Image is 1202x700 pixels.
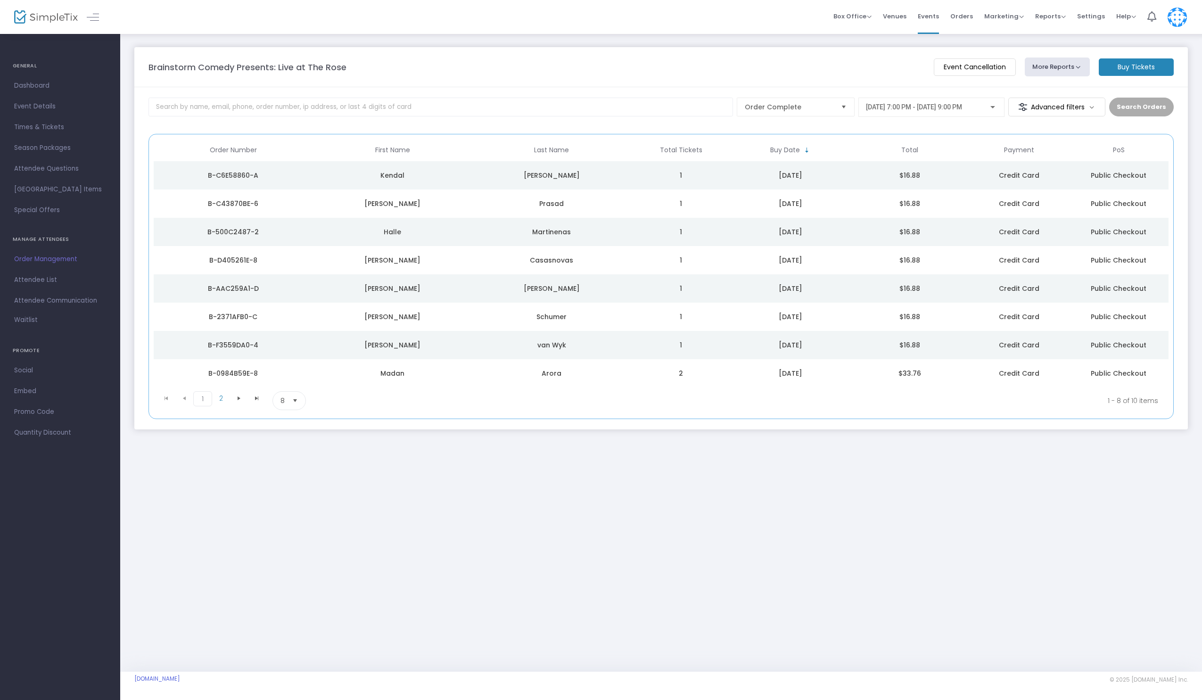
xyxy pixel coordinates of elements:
td: 1 [631,189,731,218]
div: Halle [315,227,470,237]
span: Public Checkout [1091,284,1146,293]
span: Go to the next page [235,395,243,402]
span: Public Checkout [1091,199,1146,208]
span: Page 1 [193,391,212,406]
div: Prasad [474,199,629,208]
span: Times & Tickets [14,121,106,133]
div: Kendal [315,171,470,180]
span: Dashboard [14,80,106,92]
div: Ritvik [315,199,470,208]
div: Casasnovas [474,255,629,265]
div: Seymore [474,171,629,180]
th: Total Tickets [631,139,731,161]
div: 9/15/2025 [733,199,848,208]
span: Event Details [14,100,106,113]
div: Evan [315,312,470,321]
span: Credit Card [999,171,1039,180]
span: Payment [1004,146,1034,154]
div: 9/10/2025 [733,284,848,293]
span: Sortable [803,147,811,154]
td: $16.88 [850,274,970,303]
a: [DOMAIN_NAME] [134,675,180,683]
h4: GENERAL [13,57,107,75]
span: Page 2 [212,391,230,405]
span: Embed [14,385,106,397]
span: 8 [280,396,285,405]
span: Special Offers [14,204,106,216]
span: Season Packages [14,142,106,154]
td: 1 [631,303,731,331]
div: B-C43870BE-6 [156,199,311,208]
div: Myers [474,284,629,293]
div: Data table [154,139,1169,387]
img: filter [1018,102,1028,112]
span: Box Office [833,12,872,21]
div: 9/8/2025 [733,312,848,321]
span: PoS [1113,146,1125,154]
span: Go to the last page [248,391,266,405]
td: $16.88 [850,189,970,218]
span: Order Management [14,253,106,265]
div: van Wyk [474,340,629,350]
div: B-2371AFB0-C [156,312,311,321]
span: Public Checkout [1091,227,1146,237]
td: 1 [631,274,731,303]
div: B-0984B59E-8 [156,369,311,378]
button: More Reports [1025,58,1090,76]
td: 1 [631,246,731,274]
kendo-pager-info: 1 - 8 of 10 items [399,391,1158,410]
span: Credit Card [999,199,1039,208]
span: Reports [1035,12,1066,21]
div: 9/4/2025 [733,340,848,350]
span: Attendee Communication [14,295,106,307]
td: 1 [631,161,731,189]
div: Martinenas [474,227,629,237]
h4: PROMOTE [13,341,107,360]
div: Philip [315,255,470,265]
span: Order Complete [745,102,833,112]
div: 9/16/2025 [733,171,848,180]
div: 8/31/2025 [733,369,848,378]
div: 9/13/2025 [733,255,848,265]
div: B-F3559DA0-4 [156,340,311,350]
td: 1 [631,331,731,359]
span: Order Number [210,146,257,154]
div: 9/15/2025 [733,227,848,237]
input: Search by name, email, phone, order number, ip address, or last 4 digits of card [148,98,733,116]
span: Quantity Discount [14,427,106,439]
span: Venues [883,4,906,28]
div: Daniel [315,284,470,293]
span: Events [918,4,939,28]
m-button: Buy Tickets [1099,58,1174,76]
span: Public Checkout [1091,171,1146,180]
button: Select [837,98,850,116]
span: Public Checkout [1091,369,1146,378]
td: $16.88 [850,161,970,189]
div: Schumer [474,312,629,321]
td: $33.76 [850,359,970,387]
span: Credit Card [999,227,1039,237]
span: [GEOGRAPHIC_DATA] Items [14,183,106,196]
m-panel-title: Brainstorm Comedy Presents: Live at The Rose [148,61,346,74]
span: © 2025 [DOMAIN_NAME] Inc. [1110,676,1188,684]
span: Go to the next page [230,391,248,405]
span: [DATE] 7:00 PM - [DATE] 9:00 PM [866,103,962,111]
span: Total [901,146,918,154]
span: Waitlist [14,315,38,325]
div: B-500C2487-2 [156,227,311,237]
span: Public Checkout [1091,255,1146,265]
span: Credit Card [999,284,1039,293]
span: Public Checkout [1091,312,1146,321]
m-button: Event Cancellation [934,58,1016,76]
td: 1 [631,218,731,246]
span: Last Name [534,146,569,154]
span: Settings [1077,4,1105,28]
span: Public Checkout [1091,340,1146,350]
div: Arora [474,369,629,378]
span: Attendee List [14,274,106,286]
td: $16.88 [850,331,970,359]
span: Buy Date [770,146,800,154]
div: Ferdinand [315,340,470,350]
td: $16.88 [850,303,970,331]
span: Orders [950,4,973,28]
